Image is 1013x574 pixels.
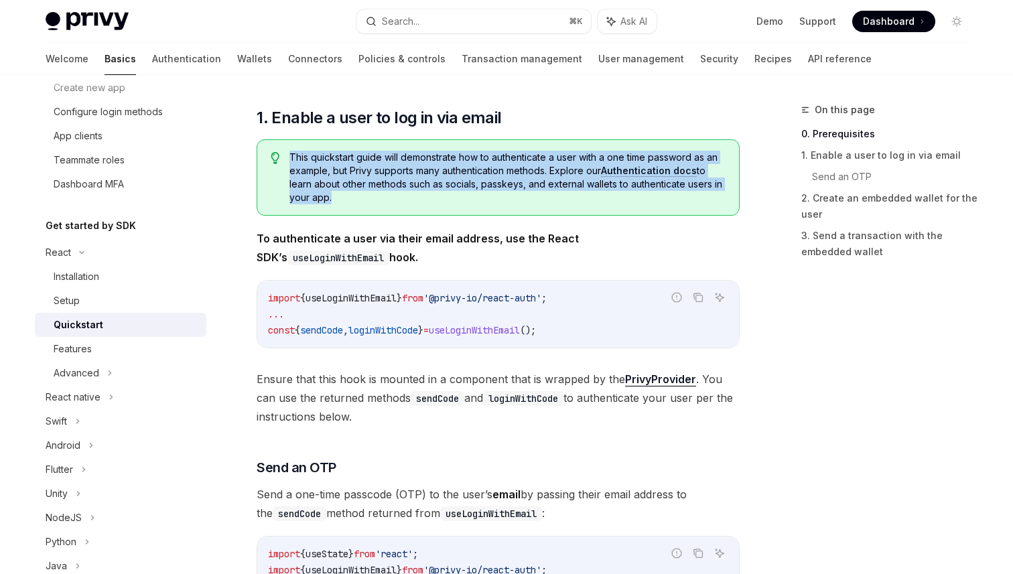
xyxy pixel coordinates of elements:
[237,43,272,75] a: Wallets
[397,292,402,304] span: }
[35,313,206,337] a: Quickstart
[287,250,389,265] code: useLoginWithEmail
[863,15,915,28] span: Dashboard
[668,545,685,562] button: Report incorrect code
[620,15,647,28] span: Ask AI
[271,152,280,164] svg: Tip
[799,15,836,28] a: Support
[295,324,300,336] span: {
[54,293,80,309] div: Setup
[946,11,967,32] button: Toggle dark mode
[306,292,397,304] span: useLoginWithEmail
[354,548,375,560] span: from
[46,437,80,453] div: Android
[54,176,124,192] div: Dashboard MFA
[402,292,423,304] span: from
[801,188,978,225] a: 2. Create an embedded wallet for the user
[35,100,206,124] a: Configure login methods
[689,545,707,562] button: Copy the contents from the code block
[54,317,103,333] div: Quickstart
[711,545,728,562] button: Ask AI
[289,151,726,204] span: This quickstart guide will demonstrate how to authenticate a user with a one time password as an ...
[273,506,326,521] code: sendCode
[492,488,521,501] strong: email
[300,548,306,560] span: {
[268,548,300,560] span: import
[440,506,542,521] code: useLoginWithEmail
[257,485,740,522] span: Send a one-time passcode (OTP) to the user’s by passing their email address to the method returne...
[668,289,685,306] button: Report incorrect code
[300,324,343,336] span: sendCode
[300,292,306,304] span: {
[268,324,295,336] span: const
[801,225,978,263] a: 3. Send a transaction with the embedded wallet
[257,232,579,264] strong: To authenticate a user via their email address, use the React SDK’s hook.
[54,152,125,168] div: Teammate roles
[105,43,136,75] a: Basics
[598,9,657,33] button: Ask AI
[343,324,348,336] span: ,
[35,265,206,289] a: Installation
[54,104,163,120] div: Configure login methods
[808,43,872,75] a: API reference
[257,458,336,477] span: Send an OTP
[625,372,696,386] a: PrivyProvider
[54,128,103,144] div: App clients
[756,15,783,28] a: Demo
[288,43,342,75] a: Connectors
[257,370,740,426] span: Ensure that this hook is mounted in a component that is wrapped by the . You can use the returned...
[46,218,136,234] h5: Get started by SDK
[257,107,501,129] span: 1. Enable a user to log in via email
[268,292,300,304] span: import
[348,324,418,336] span: loginWithCode
[418,324,423,336] span: }
[348,548,354,560] span: }
[815,102,875,118] span: On this page
[35,172,206,196] a: Dashboard MFA
[375,548,413,560] span: 'react'
[483,391,563,406] code: loginWithCode
[35,148,206,172] a: Teammate roles
[462,43,582,75] a: Transaction management
[54,269,99,285] div: Installation
[46,486,68,502] div: Unity
[54,341,92,357] div: Features
[601,165,697,177] a: Authentication docs
[423,324,429,336] span: =
[35,124,206,148] a: App clients
[541,292,547,304] span: ;
[852,11,935,32] a: Dashboard
[801,123,978,145] a: 0. Prerequisites
[689,289,707,306] button: Copy the contents from the code block
[754,43,792,75] a: Recipes
[413,548,418,560] span: ;
[35,289,206,313] a: Setup
[46,558,67,574] div: Java
[411,391,464,406] code: sendCode
[569,16,583,27] span: ⌘ K
[46,244,71,261] div: React
[429,324,520,336] span: useLoginWithEmail
[268,308,284,320] span: ...
[54,365,99,381] div: Advanced
[46,461,73,478] div: Flutter
[46,413,67,429] div: Swift
[801,145,978,166] a: 1. Enable a user to log in via email
[46,12,129,31] img: light logo
[812,166,978,188] a: Send an OTP
[423,292,541,304] span: '@privy-io/react-auth'
[46,534,76,550] div: Python
[382,13,419,29] div: Search...
[711,289,728,306] button: Ask AI
[700,43,738,75] a: Security
[520,324,536,336] span: ();
[306,548,348,560] span: useState
[46,389,100,405] div: React native
[35,337,206,361] a: Features
[152,43,221,75] a: Authentication
[356,9,591,33] button: Search...⌘K
[358,43,446,75] a: Policies & controls
[46,43,88,75] a: Welcome
[598,43,684,75] a: User management
[46,510,82,526] div: NodeJS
